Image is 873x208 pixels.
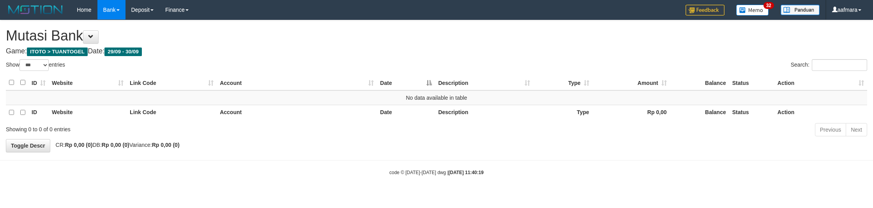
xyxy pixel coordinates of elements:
[533,105,592,120] th: Type
[781,5,820,15] img: panduan.png
[6,48,867,55] h4: Game: Date:
[27,48,88,56] span: ITOTO > TUANTOGEL
[729,75,774,90] th: Status
[52,142,180,148] span: CR: DB: Variance:
[846,123,867,136] a: Next
[592,75,670,90] th: Amount: activate to sort column ascending
[28,105,49,120] th: ID
[6,28,867,44] h1: Mutasi Bank
[6,139,50,152] a: Toggle Descr
[217,105,377,120] th: Account
[217,75,377,90] th: Account: activate to sort column ascending
[670,105,729,120] th: Balance
[377,105,435,120] th: Date
[736,5,769,16] img: Button%20Memo.svg
[377,75,435,90] th: Date: activate to sort column descending
[435,75,533,90] th: Description: activate to sort column ascending
[104,48,142,56] span: 29/09 - 30/09
[389,170,484,175] small: code © [DATE]-[DATE] dwg |
[102,142,129,148] strong: Rp 0,00 (0)
[6,4,65,16] img: MOTION_logo.png
[28,75,49,90] th: ID: activate to sort column ascending
[686,5,725,16] img: Feedback.jpg
[6,90,867,105] td: No data available in table
[592,105,670,120] th: Rp 0,00
[670,75,729,90] th: Balance
[49,75,127,90] th: Website: activate to sort column ascending
[49,105,127,120] th: Website
[812,59,867,71] input: Search:
[6,59,65,71] label: Show entries
[127,75,217,90] th: Link Code: activate to sort column ascending
[763,2,774,9] span: 32
[435,105,533,120] th: Description
[127,105,217,120] th: Link Code
[815,123,846,136] a: Previous
[774,105,867,120] th: Action
[65,142,93,148] strong: Rp 0,00 (0)
[729,105,774,120] th: Status
[19,59,49,71] select: Showentries
[6,122,358,133] div: Showing 0 to 0 of 0 entries
[449,170,484,175] strong: [DATE] 11:40:19
[533,75,592,90] th: Type: activate to sort column ascending
[152,142,180,148] strong: Rp 0,00 (0)
[774,75,867,90] th: Action: activate to sort column ascending
[791,59,867,71] label: Search:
